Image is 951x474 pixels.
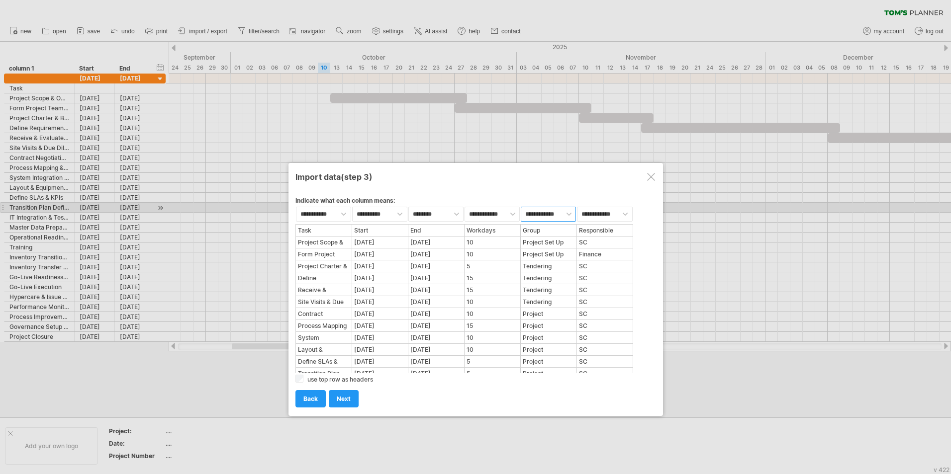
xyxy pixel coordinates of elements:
[409,273,464,283] div: [DATE]
[577,249,632,259] div: Finance
[521,285,576,295] div: Tendering
[296,273,351,283] div: Define Requirements & Issue RFP
[296,356,351,367] div: Define SLAs & KPIs
[295,167,656,185] div: Import data
[521,249,576,259] div: Project Set Up
[577,237,632,247] div: SC
[521,368,576,379] div: Project Implementation
[296,320,351,331] div: Process Mapping & Design
[577,261,632,271] div: SC
[353,297,407,307] div: [DATE]
[577,320,632,331] div: SC
[296,344,351,355] div: Layout & Equipment Design
[409,309,464,319] div: [DATE]
[353,344,407,355] div: [DATE]
[353,237,407,247] div: [DATE]
[296,332,351,343] div: System Integration Design
[353,261,407,271] div: [DATE]
[409,285,464,295] div: [DATE]
[577,344,632,355] div: SC
[577,356,632,367] div: SC
[465,297,520,307] div: 10
[521,225,576,236] div: Group
[296,237,351,247] div: Project Scope & Objectives
[353,273,407,283] div: [DATE]
[409,320,464,331] div: [DATE]
[296,309,351,319] div: Contract Negotiation & Signature
[465,344,520,355] div: 10
[409,261,464,271] div: [DATE]
[296,225,351,236] div: Task
[465,225,520,236] div: Workdays
[521,356,576,367] div: Project Implementation
[409,332,464,343] div: [DATE]
[577,368,632,379] div: SC
[307,376,373,383] label: use top row as headers
[577,297,632,307] div: SC
[296,249,351,259] div: Form Project Team & Governance
[353,320,407,331] div: [DATE]
[337,395,351,402] span: next
[353,249,407,259] div: [DATE]
[353,368,407,379] div: [DATE]
[341,172,373,182] span: (step 3)
[521,332,576,343] div: Project Implementation
[353,285,407,295] div: [DATE]
[521,309,576,319] div: Project Implementation
[577,285,632,295] div: SC
[409,225,464,236] div: End
[577,332,632,343] div: SC
[521,273,576,283] div: Tendering
[465,320,520,331] div: 15
[296,285,351,295] div: Receive & Evaluate Proposals
[465,332,520,343] div: 10
[521,297,576,307] div: Tendering
[521,344,576,355] div: Project Implementation
[409,356,464,367] div: [DATE]
[465,261,520,271] div: 5
[353,332,407,343] div: [DATE]
[465,356,520,367] div: 5
[409,249,464,259] div: [DATE]
[465,309,520,319] div: 10
[465,273,520,283] div: 15
[296,297,351,307] div: Site Visits & Due Diligence
[296,368,351,379] div: Transition Plan Definition
[295,197,656,206] div: Indicate what each column means:
[329,390,359,407] a: next
[465,368,520,379] div: 5
[521,261,576,271] div: Tendering
[465,237,520,247] div: 10
[353,309,407,319] div: [DATE]
[296,261,351,271] div: Project Charter & Budget
[353,356,407,367] div: [DATE]
[409,368,464,379] div: [DATE]
[353,225,407,236] div: Start
[521,320,576,331] div: Project Implementation
[521,237,576,247] div: Project Set Up
[409,344,464,355] div: [DATE]
[409,297,464,307] div: [DATE]
[295,390,326,407] a: back
[465,249,520,259] div: 10
[409,237,464,247] div: [DATE]
[577,273,632,283] div: SC
[465,285,520,295] div: 15
[303,395,318,402] span: back
[577,309,632,319] div: SC
[577,225,632,236] div: Responsible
